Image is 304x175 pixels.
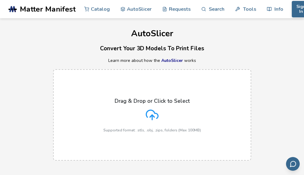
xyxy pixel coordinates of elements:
p: Supported format: .stls, .obj, .zips, folders (Max 100MB) [103,128,201,132]
a: AutoSlicer [161,58,183,63]
span: Matter Manifest [20,5,76,13]
button: Send feedback via email [286,157,300,171]
p: Drag & Drop or Click to Select [115,98,190,104]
